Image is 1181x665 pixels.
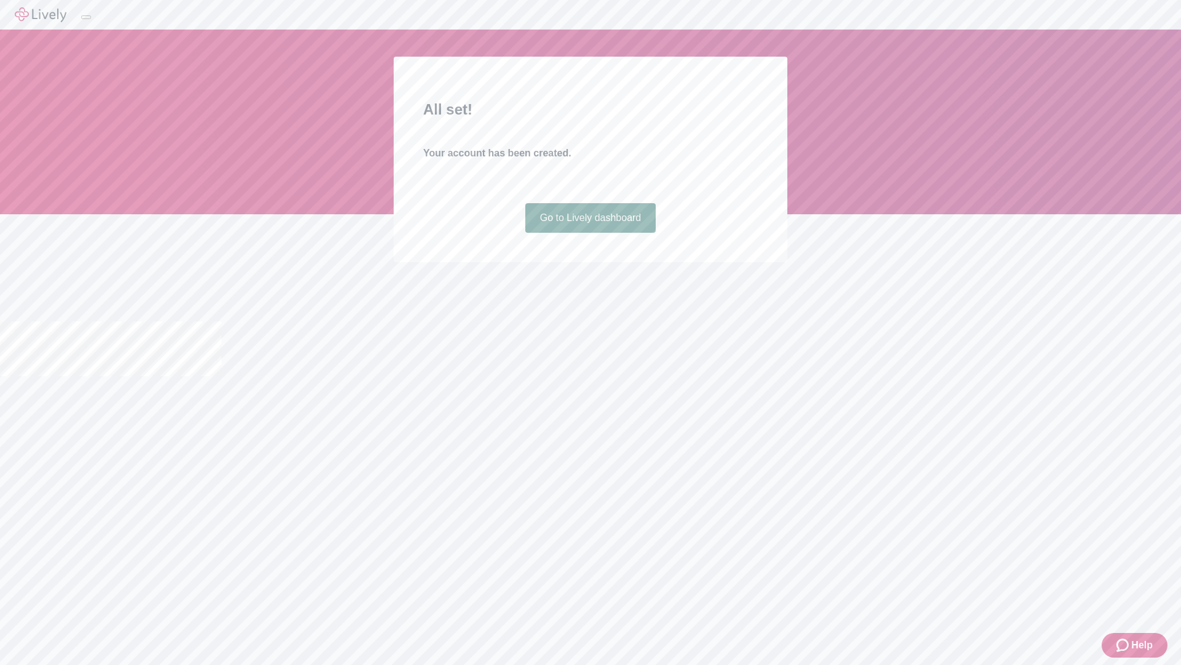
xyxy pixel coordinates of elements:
[525,203,656,233] a: Go to Lively dashboard
[423,146,758,161] h4: Your account has been created.
[15,7,66,22] img: Lively
[1102,633,1167,658] button: Zendesk support iconHelp
[1131,638,1153,653] span: Help
[1116,638,1131,653] svg: Zendesk support icon
[423,99,758,121] h2: All set!
[81,15,91,19] button: Log out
